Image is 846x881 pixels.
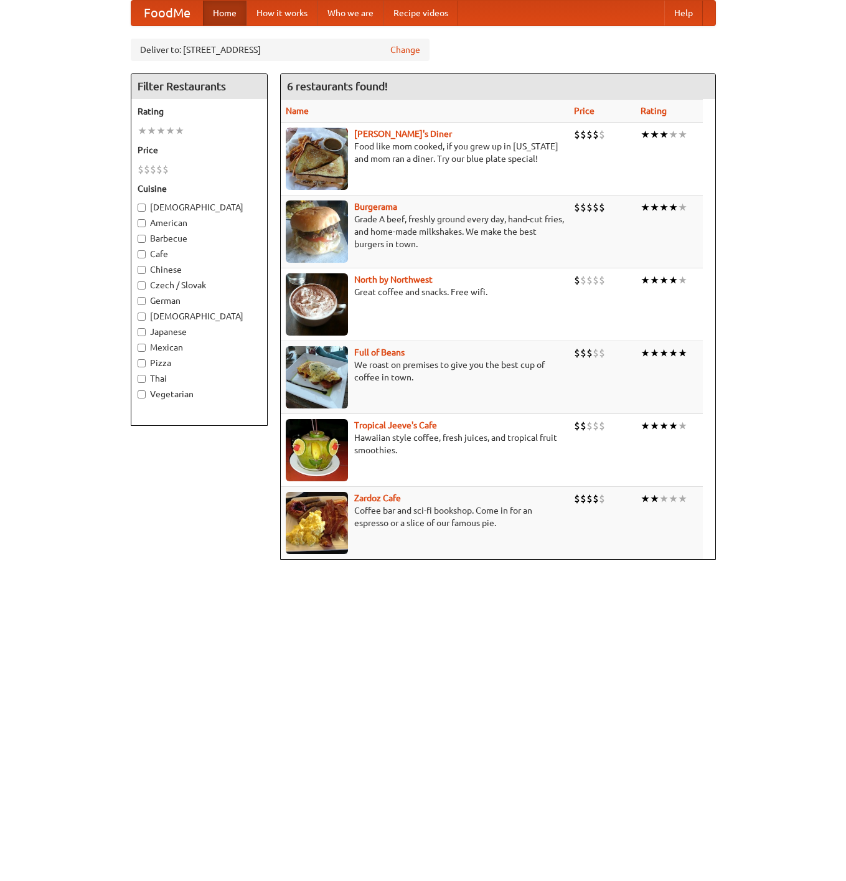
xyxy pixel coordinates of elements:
[138,219,146,227] input: American
[586,346,593,360] li: $
[593,128,599,141] li: $
[150,163,156,176] li: $
[138,375,146,383] input: Thai
[175,124,184,138] li: ★
[138,341,261,354] label: Mexican
[678,419,687,433] li: ★
[599,346,605,360] li: $
[138,390,146,398] input: Vegetarian
[641,273,650,287] li: ★
[354,275,433,285] a: North by Northwest
[669,346,678,360] li: ★
[156,124,166,138] li: ★
[286,419,348,481] img: jeeves.jpg
[131,1,203,26] a: FoodMe
[144,163,150,176] li: $
[138,297,146,305] input: German
[678,492,687,506] li: ★
[138,328,146,336] input: Japanese
[650,419,659,433] li: ★
[354,420,437,430] a: Tropical Jeeve's Cafe
[354,493,401,503] a: Zardoz Cafe
[593,346,599,360] li: $
[390,44,420,56] a: Change
[593,419,599,433] li: $
[586,128,593,141] li: $
[574,106,595,116] a: Price
[138,124,147,138] li: ★
[580,200,586,214] li: $
[599,273,605,287] li: $
[669,128,678,141] li: ★
[286,273,348,336] img: north.jpg
[286,128,348,190] img: sallys.jpg
[131,39,430,61] div: Deliver to: [STREET_ADDRESS]
[580,419,586,433] li: $
[574,273,580,287] li: $
[599,200,605,214] li: $
[138,105,261,118] h5: Rating
[586,200,593,214] li: $
[574,200,580,214] li: $
[203,1,247,26] a: Home
[162,163,169,176] li: $
[593,273,599,287] li: $
[138,326,261,338] label: Japanese
[138,388,261,400] label: Vegetarian
[138,201,261,214] label: [DEMOGRAPHIC_DATA]
[138,217,261,229] label: American
[138,204,146,212] input: [DEMOGRAPHIC_DATA]
[156,163,162,176] li: $
[286,286,564,298] p: Great coffee and snacks. Free wifi.
[641,106,667,116] a: Rating
[659,492,669,506] li: ★
[138,372,261,385] label: Thai
[138,279,261,291] label: Czech / Slovak
[641,128,650,141] li: ★
[650,128,659,141] li: ★
[641,346,650,360] li: ★
[678,200,687,214] li: ★
[586,492,593,506] li: $
[599,492,605,506] li: $
[593,200,599,214] li: $
[593,492,599,506] li: $
[669,273,678,287] li: ★
[138,182,261,195] h5: Cuisine
[138,235,146,243] input: Barbecue
[138,294,261,307] label: German
[286,359,564,384] p: We roast on premises to give you the best cup of coffee in town.
[659,419,669,433] li: ★
[286,140,564,165] p: Food like mom cooked, if you grew up in [US_STATE] and mom ran a diner. Try our blue plate special!
[286,106,309,116] a: Name
[580,346,586,360] li: $
[678,128,687,141] li: ★
[166,124,175,138] li: ★
[580,492,586,506] li: $
[354,347,405,357] a: Full of Beans
[286,346,348,408] img: beans.jpg
[669,419,678,433] li: ★
[580,273,586,287] li: $
[138,266,146,274] input: Chinese
[354,202,397,212] a: Burgerama
[286,492,348,554] img: zardoz.jpg
[138,232,261,245] label: Barbecue
[147,124,156,138] li: ★
[641,492,650,506] li: ★
[580,128,586,141] li: $
[138,359,146,367] input: Pizza
[678,273,687,287] li: ★
[354,129,452,139] a: [PERSON_NAME]'s Diner
[669,200,678,214] li: ★
[574,419,580,433] li: $
[574,492,580,506] li: $
[664,1,703,26] a: Help
[138,313,146,321] input: [DEMOGRAPHIC_DATA]
[586,419,593,433] li: $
